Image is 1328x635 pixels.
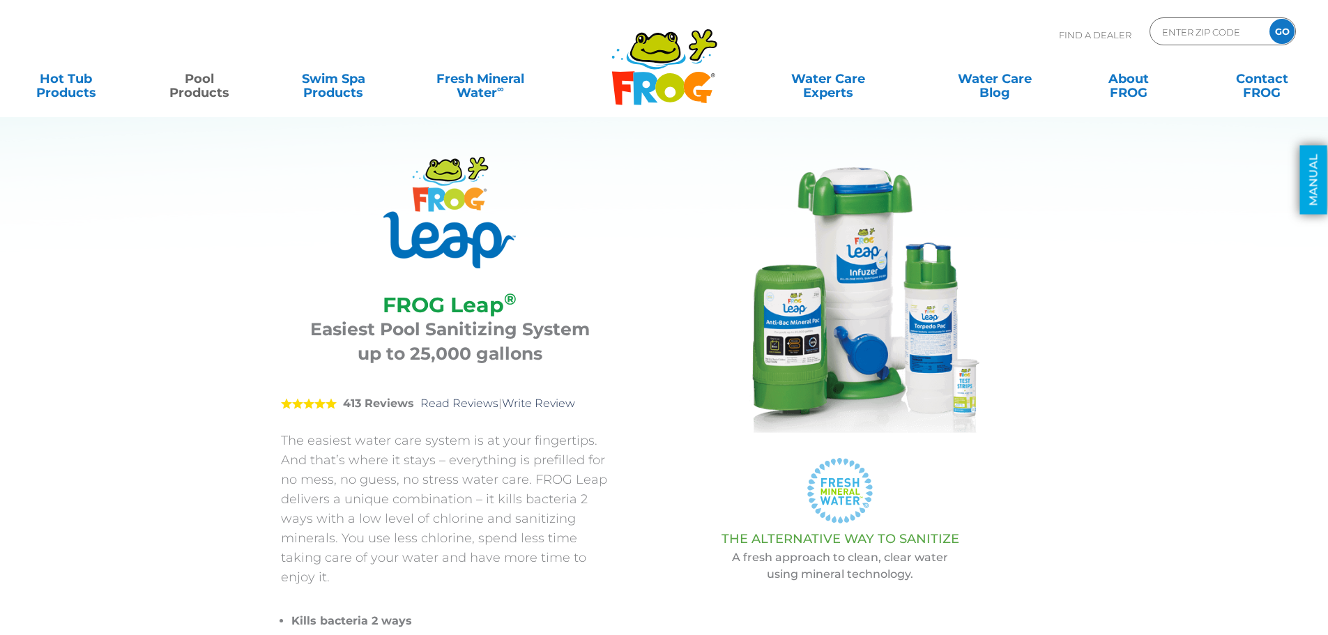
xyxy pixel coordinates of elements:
li: Kills bacteria 2 ways [291,611,619,631]
p: A fresh approach to clean, clear water using mineral technology. [654,549,1027,583]
a: Swim SpaProducts [282,65,386,93]
a: AboutFROG [1076,65,1180,93]
span: 5 [281,398,337,409]
p: The easiest water care system is at your fingertips. And that’s where it stays – everything is pr... [281,431,619,587]
a: Fresh MineralWater∞ [415,65,545,93]
h3: THE ALTERNATIVE WAY TO SANITIZE [654,532,1027,546]
a: Write Review [502,397,575,410]
h3: Easiest Pool Sanitizing System up to 25,000 gallons [298,317,602,366]
img: Product Logo [383,157,516,268]
a: ContactFROG [1210,65,1314,93]
input: Zip Code Form [1161,22,1255,42]
strong: 413 Reviews [343,397,414,410]
a: Water CareExperts [744,65,913,93]
sup: ® [504,289,517,309]
a: PoolProducts [148,65,252,93]
a: Hot TubProducts [14,65,118,93]
p: Find A Dealer [1059,17,1131,52]
h2: FROG Leap [298,293,602,317]
sup: ∞ [497,83,504,94]
a: Water CareBlog [942,65,1046,93]
div: | [281,376,619,431]
input: GO [1269,19,1295,44]
a: MANUAL [1300,146,1327,215]
a: Read Reviews [420,397,498,410]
